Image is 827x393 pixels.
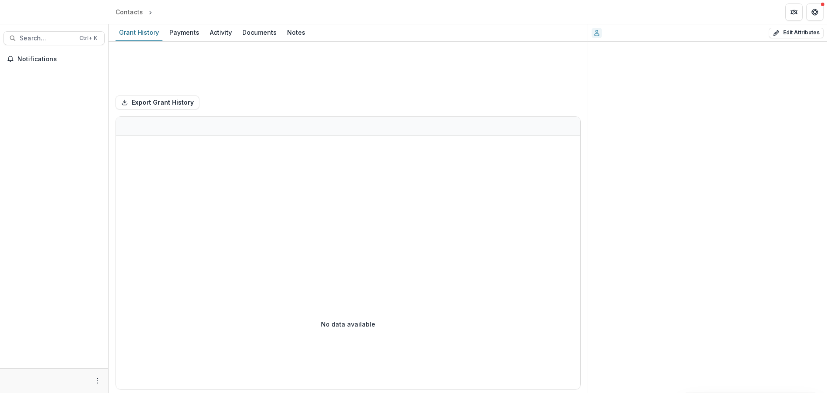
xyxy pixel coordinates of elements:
a: Contacts [112,6,146,18]
button: Get Help [806,3,824,21]
button: Notifications [3,52,105,66]
a: Payments [166,24,203,41]
button: Export Grant History [116,96,199,109]
div: Ctrl + K [78,33,99,43]
div: Grant History [116,26,162,39]
button: More [93,376,103,386]
span: Notifications [17,56,101,63]
a: Documents [239,24,280,41]
a: Activity [206,24,235,41]
a: Notes [284,24,309,41]
button: Search... [3,31,105,45]
button: Edit Attributes [769,28,824,38]
div: Contacts [116,7,143,17]
div: Activity [206,26,235,39]
button: Partners [785,3,803,21]
span: Search... [20,35,74,42]
p: No data available [321,320,375,329]
a: Grant History [116,24,162,41]
div: Documents [239,26,280,39]
nav: breadcrumb [112,6,191,18]
div: Notes [284,26,309,39]
div: Payments [166,26,203,39]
